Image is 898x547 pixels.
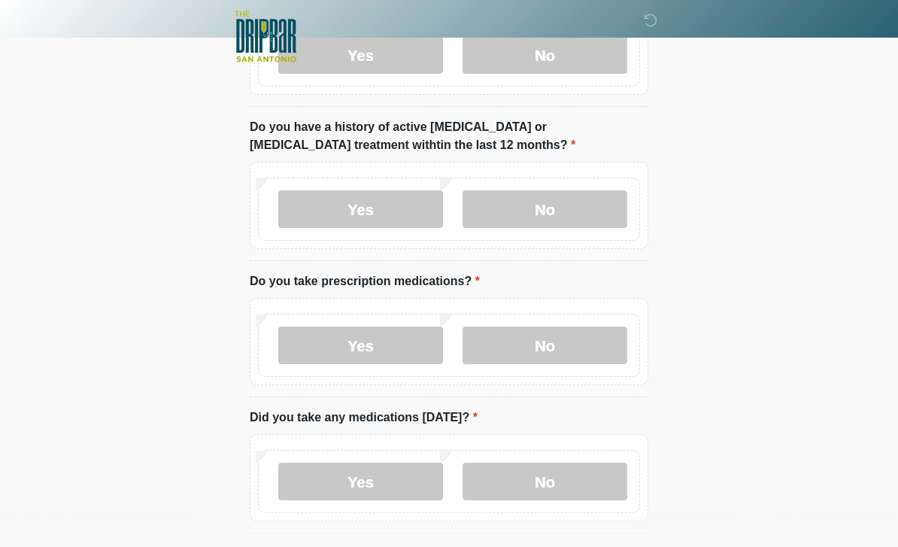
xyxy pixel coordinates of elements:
[463,463,627,501] label: No
[250,119,648,155] label: Do you have a history of active [MEDICAL_DATA] or [MEDICAL_DATA] treatment withtin the last 12 mo...
[278,327,443,365] label: Yes
[278,463,443,501] label: Yes
[463,191,627,229] label: No
[463,327,627,365] label: No
[250,409,478,427] label: Did you take any medications [DATE]?
[250,273,480,291] label: Do you take prescription medications?
[278,191,443,229] label: Yes
[235,11,296,64] img: The DRIPBaR - San Antonio Fossil Creek Logo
